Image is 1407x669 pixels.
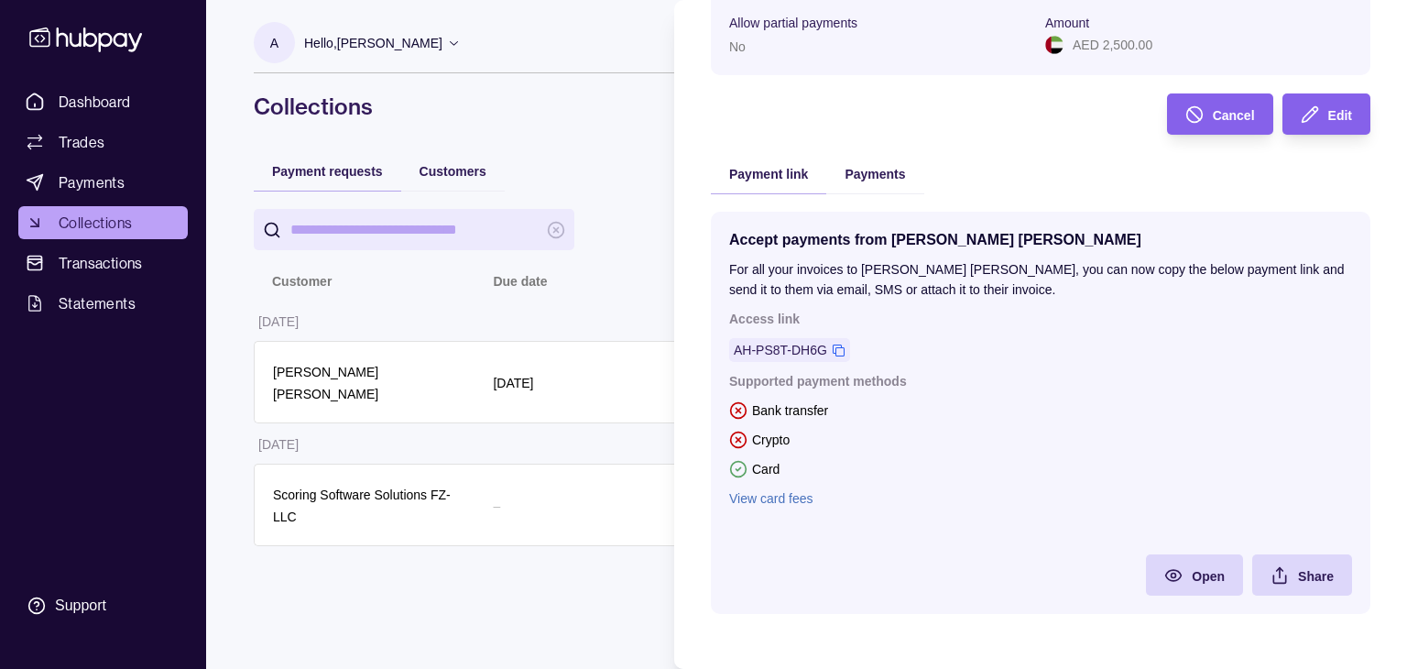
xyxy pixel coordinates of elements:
p: Crypto [752,430,790,450]
p: Access link [729,309,1352,329]
a: Open [1146,554,1243,596]
span: Payments [845,167,905,181]
a: AH-PS8T-DH6G [734,340,827,360]
p: Amount [1045,16,1089,30]
button: Cancel [1167,93,1273,135]
span: Cancel [1213,108,1255,123]
p: AED 2,500.00 [1073,35,1152,55]
p: For all your invoices to [PERSON_NAME] [PERSON_NAME], you can now copy the below payment link and... [729,259,1352,300]
p: Accept payments from [PERSON_NAME] [PERSON_NAME] [729,230,1352,250]
button: Edit [1282,93,1370,135]
span: Edit [1328,108,1352,123]
span: Open [1192,569,1225,584]
p: Allow partial payments [729,16,857,30]
p: No [729,39,746,54]
p: Bank transfer [752,400,828,421]
a: View card fees [729,488,1352,509]
span: Payment link [729,167,808,181]
img: ae [1045,36,1063,54]
p: Card [752,459,780,479]
span: Share [1298,569,1334,584]
button: Share [1252,554,1352,596]
p: Supported payment methods [729,371,1352,391]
